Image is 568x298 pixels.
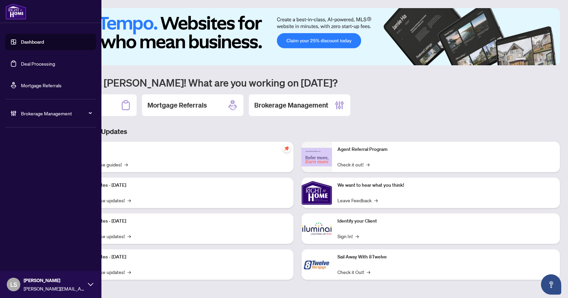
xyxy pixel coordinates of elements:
[21,82,62,88] a: Mortgage Referrals
[550,59,553,61] button: 6
[24,285,85,292] span: [PERSON_NAME][EMAIL_ADDRESS][DOMAIN_NAME]
[35,8,560,65] img: Slide 0
[35,127,560,136] h3: Brokerage & Industry Updates
[35,76,560,89] h1: Welcome back [PERSON_NAME]! What are you working on [DATE]?
[534,59,537,61] button: 3
[337,253,554,261] p: Sail Away With 8Twelve
[71,217,288,225] p: Platform Updates - [DATE]
[515,59,526,61] button: 1
[366,161,370,168] span: →
[147,100,207,110] h2: Mortgage Referrals
[302,178,332,208] img: We want to hear what you think!
[374,197,378,204] span: →
[124,161,128,168] span: →
[367,268,370,276] span: →
[337,197,378,204] a: Leave Feedback→
[127,268,131,276] span: →
[545,59,548,61] button: 5
[127,232,131,240] span: →
[71,182,288,189] p: Platform Updates - [DATE]
[5,3,26,20] img: logo
[71,146,288,153] p: Self-Help
[540,59,542,61] button: 4
[254,100,328,110] h2: Brokerage Management
[21,110,91,117] span: Brokerage Management
[529,59,531,61] button: 2
[337,161,370,168] a: Check it out!→
[337,232,359,240] a: Sign In!→
[337,217,554,225] p: Identify your Client
[71,253,288,261] p: Platform Updates - [DATE]
[302,249,332,280] img: Sail Away With 8Twelve
[24,277,85,284] span: [PERSON_NAME]
[283,144,291,153] span: pushpin
[21,61,55,67] a: Deal Processing
[355,232,359,240] span: →
[337,146,554,153] p: Agent Referral Program
[541,274,561,295] button: Open asap
[127,197,131,204] span: →
[337,268,370,276] a: Check it Out!→
[337,182,554,189] p: We want to hear what you think!
[302,213,332,244] img: Identify your Client
[10,280,17,289] span: LS
[302,148,332,166] img: Agent Referral Program
[21,39,44,45] a: Dashboard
